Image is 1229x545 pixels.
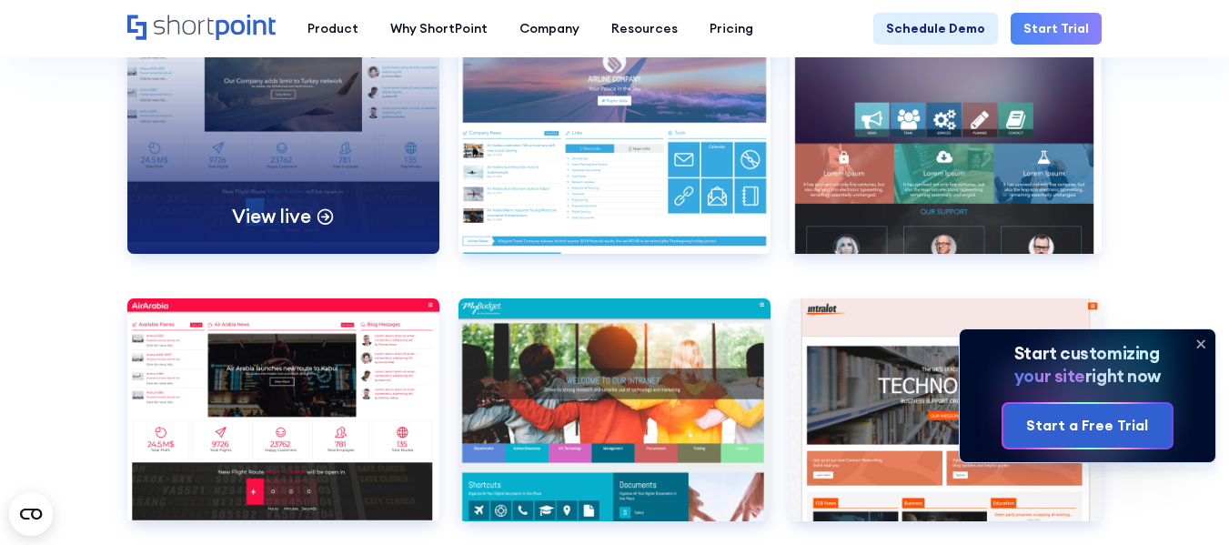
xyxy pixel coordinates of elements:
[374,13,503,45] a: Why ShortPoint
[232,204,310,228] p: View live
[693,13,769,45] a: Pricing
[307,19,358,38] div: Product
[873,13,998,45] a: Schedule Demo
[458,31,771,279] a: Airlines 2
[503,13,595,45] a: Company
[1138,458,1229,545] iframe: Chat Widget
[390,19,488,38] div: Why ShortPoint
[611,19,678,38] div: Resources
[710,19,753,38] div: Pricing
[1026,415,1148,437] div: Start a Free Trial
[127,15,276,42] a: Home
[127,31,439,279] a: Airlines 1View live
[790,31,1102,279] a: Bold Intranet
[519,19,579,38] div: Company
[1011,13,1102,45] a: Start Trial
[595,13,693,45] a: Resources
[1003,404,1171,449] a: Start a Free Trial
[9,492,53,536] button: Open CMP widget
[291,13,374,45] a: Product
